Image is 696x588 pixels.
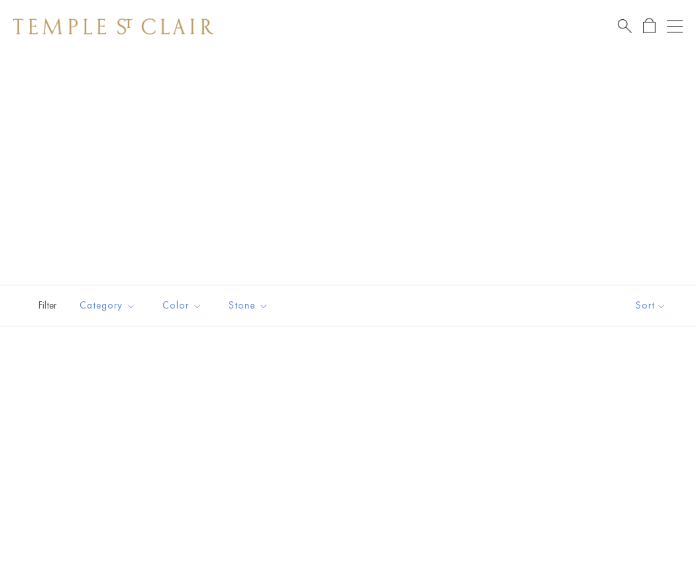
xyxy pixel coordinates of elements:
[643,18,656,34] a: Open Shopping Bag
[618,18,632,34] a: Search
[156,297,212,314] span: Color
[73,297,146,314] span: Category
[152,291,212,320] button: Color
[222,297,278,314] span: Stone
[667,19,683,34] button: Open navigation
[606,285,696,326] button: Show sort by
[13,19,213,34] img: Temple St. Clair
[70,291,146,320] button: Category
[219,291,278,320] button: Stone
